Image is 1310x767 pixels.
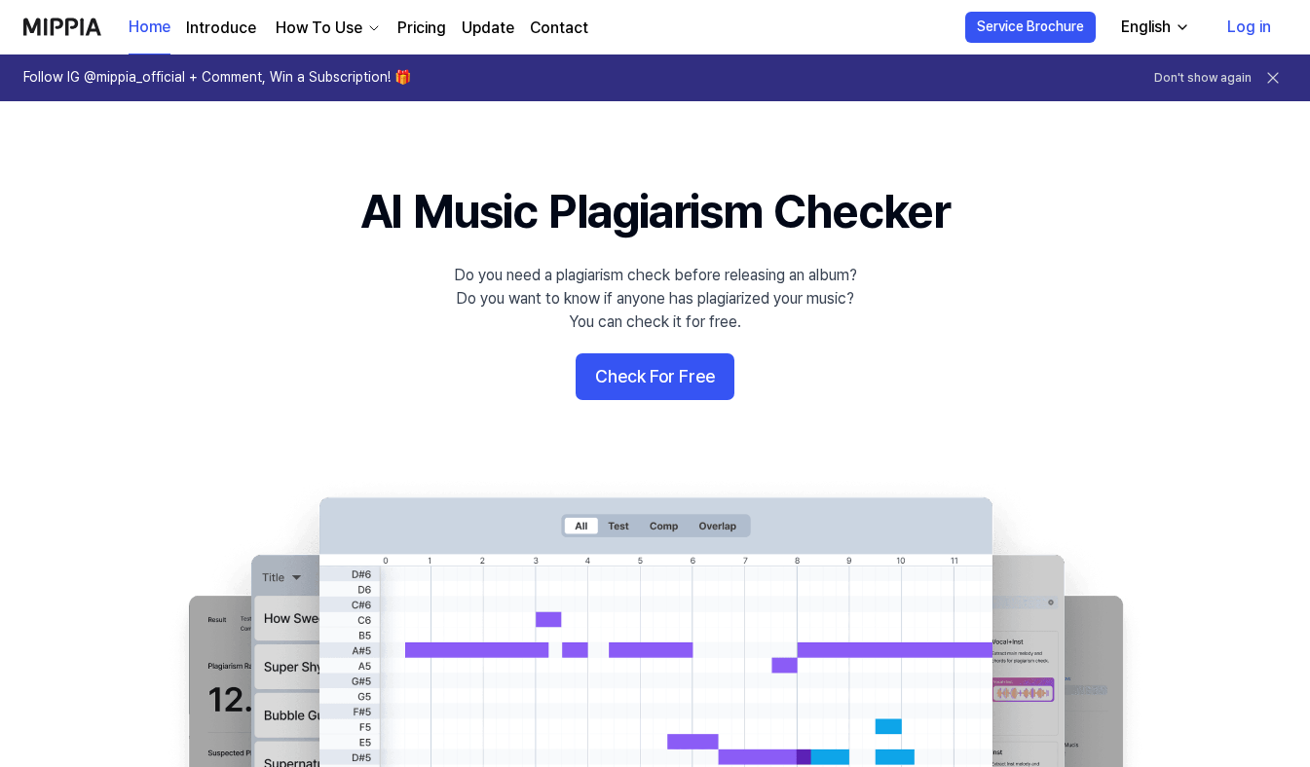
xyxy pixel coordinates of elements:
[965,12,1096,43] button: Service Brochure
[23,68,411,88] h1: Follow IG @mippia_official + Comment, Win a Subscription! 🎁
[1154,70,1252,87] button: Don't show again
[272,17,382,40] button: How To Use
[360,179,950,244] h1: AI Music Plagiarism Checker
[454,264,857,334] div: Do you need a plagiarism check before releasing an album? Do you want to know if anyone has plagi...
[272,17,366,40] div: How To Use
[530,17,588,40] a: Contact
[1105,8,1202,47] button: English
[186,17,256,40] a: Introduce
[462,17,514,40] a: Update
[576,353,734,400] button: Check For Free
[129,1,170,55] a: Home
[397,17,446,40] a: Pricing
[1117,16,1175,39] div: English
